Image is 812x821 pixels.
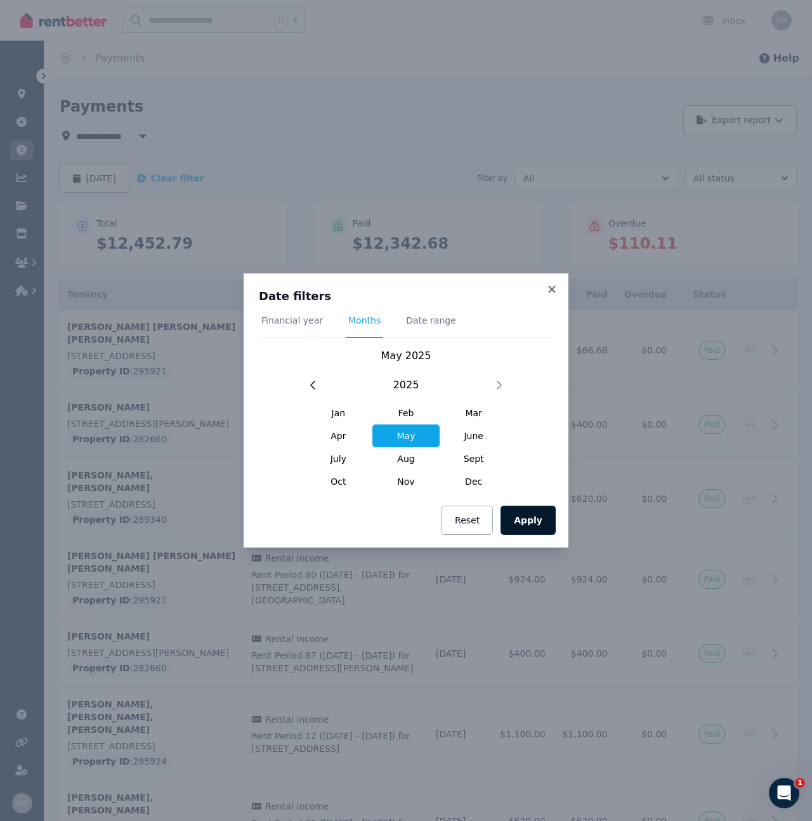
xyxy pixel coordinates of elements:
[304,424,372,447] span: Apr
[381,350,431,362] span: May 2025
[372,402,440,424] span: Feb
[304,447,372,470] span: July
[442,506,493,535] button: Reset
[440,470,507,493] span: Dec
[406,314,456,327] span: Date range
[440,424,507,447] span: June
[795,778,805,788] span: 1
[440,447,507,470] span: Sept
[372,470,440,493] span: Nov
[304,470,372,493] span: Oct
[372,424,440,447] span: May
[501,506,556,535] button: Apply
[259,314,553,338] nav: Tabs
[261,314,323,327] span: Financial year
[304,402,372,424] span: Jan
[348,314,381,327] span: Months
[440,402,507,424] span: Mar
[259,289,553,304] h3: Date filters
[393,378,419,393] span: 2025
[769,778,799,808] iframe: Intercom live chat
[372,447,440,470] span: Aug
